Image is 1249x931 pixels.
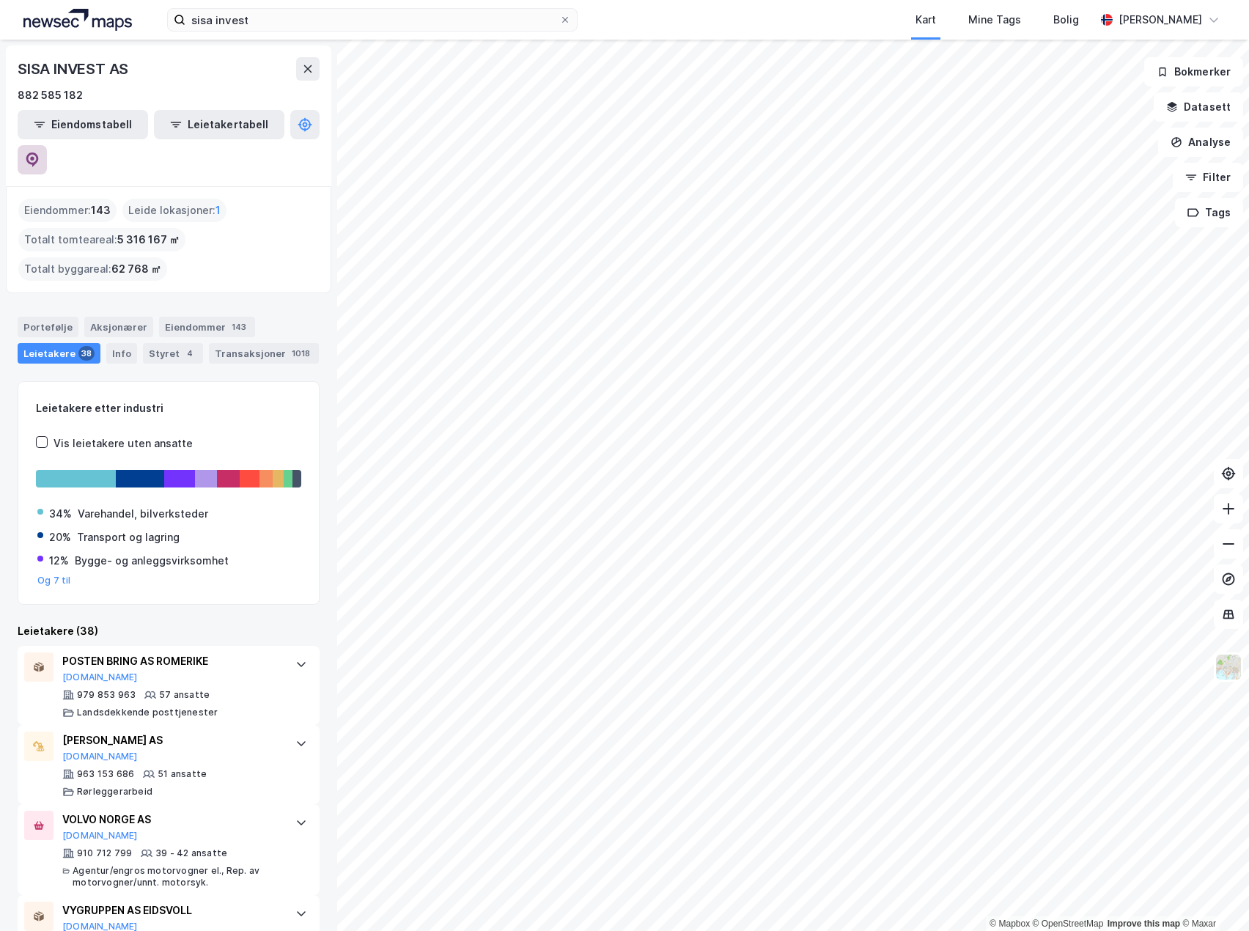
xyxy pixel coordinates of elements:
div: Leietakere [18,343,100,364]
button: Leietakertabell [154,110,284,139]
div: Styret [143,343,203,364]
div: Kart [915,11,936,29]
div: Rørleggerarbeid [77,786,152,798]
div: Eiendommer : [18,199,117,222]
span: 5 316 167 ㎡ [117,231,180,249]
div: 20% [49,529,71,546]
div: [PERSON_NAME] [1119,11,1202,29]
div: 57 ansatte [159,689,210,701]
div: 882 585 182 [18,87,83,104]
div: 4 [183,346,197,361]
div: 1018 [289,346,313,361]
span: 1 [215,202,221,219]
a: Mapbox [990,919,1030,929]
div: VYGRUPPEN AS EIDSVOLL [62,902,281,919]
div: 910 712 799 [77,847,132,859]
div: Varehandel, bilverksteder [78,505,208,523]
div: Transport og lagring [77,529,180,546]
iframe: Chat Widget [1176,861,1249,931]
div: Bygge- og anleggsvirksomhet [75,552,229,570]
span: 143 [91,202,111,219]
div: 39 - 42 ansatte [155,847,227,859]
button: [DOMAIN_NAME] [62,830,138,842]
div: 963 153 686 [77,768,134,780]
button: Analyse [1158,128,1243,157]
div: 34% [49,505,72,523]
div: 38 [78,346,95,361]
button: Datasett [1154,92,1243,122]
div: Portefølje [18,317,78,337]
div: [PERSON_NAME] AS [62,732,281,749]
div: Leide lokasjoner : [122,199,226,222]
button: Og 7 til [37,575,71,586]
button: Filter [1173,163,1243,192]
button: [DOMAIN_NAME] [62,751,138,762]
a: OpenStreetMap [1033,919,1104,929]
a: Improve this map [1108,919,1180,929]
div: 12% [49,552,69,570]
div: Vis leietakere uten ansatte [54,435,193,452]
div: Landsdekkende posttjenester [77,707,218,718]
img: logo.a4113a55bc3d86da70a041830d287a7e.svg [23,9,132,31]
div: VOLVO NORGE AS [62,811,281,828]
div: 143 [229,320,249,334]
div: Info [106,343,137,364]
span: 62 768 ㎡ [111,260,161,278]
button: Bokmerker [1144,57,1243,87]
button: Tags [1175,198,1243,227]
div: POSTEN BRING AS ROMERIKE [62,652,281,670]
div: Bolig [1053,11,1079,29]
div: 979 853 963 [77,689,136,701]
div: 51 ansatte [158,768,207,780]
div: Transaksjoner [209,343,319,364]
div: Kontrollprogram for chat [1176,861,1249,931]
div: Agentur/engros motorvogner el., Rep. av motorvogner/unnt. motorsyk. [73,865,281,888]
button: Eiendomstabell [18,110,148,139]
input: Søk på adresse, matrikkel, gårdeiere, leietakere eller personer [185,9,559,31]
div: Mine Tags [968,11,1021,29]
div: SISA INVEST AS [18,57,131,81]
div: Leietakere etter industri [36,400,301,417]
div: Leietakere (38) [18,622,320,640]
div: Aksjonærer [84,317,153,337]
img: Z [1215,653,1242,681]
div: Totalt tomteareal : [18,228,185,251]
button: [DOMAIN_NAME] [62,671,138,683]
div: Eiendommer [159,317,255,337]
div: Totalt byggareal : [18,257,167,281]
